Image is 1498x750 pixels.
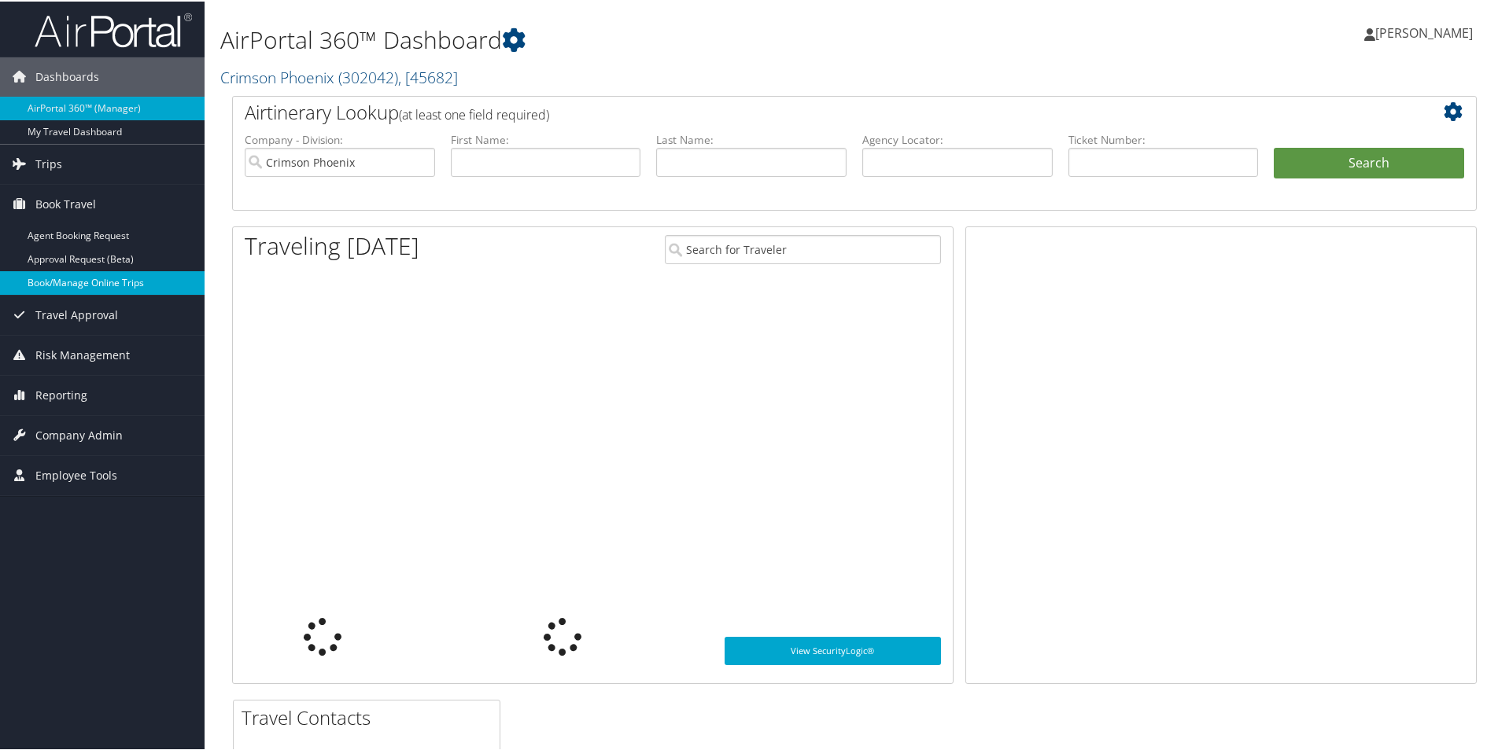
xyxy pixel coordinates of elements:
[35,143,62,182] span: Trips
[245,228,419,261] h1: Traveling [DATE]
[35,454,117,494] span: Employee Tools
[1068,131,1259,146] label: Ticket Number:
[242,703,500,730] h2: Travel Contacts
[862,131,1053,146] label: Agency Locator:
[35,56,99,95] span: Dashboards
[656,131,847,146] label: Last Name:
[220,22,1066,55] h1: AirPortal 360™ Dashboard
[245,131,435,146] label: Company - Division:
[338,65,398,86] span: ( 302042 )
[35,414,123,454] span: Company Admin
[1274,146,1464,178] button: Search
[398,65,458,86] span: , [ 45682 ]
[245,97,1360,124] h2: Airtinerary Lookup
[399,105,549,122] span: (at least one field required)
[725,635,941,664] a: View SecurityLogic®
[1375,23,1473,40] span: [PERSON_NAME]
[451,131,641,146] label: First Name:
[35,294,118,333] span: Travel Approval
[35,183,96,222] span: Book Travel
[220,65,458,86] a: Crimson Phoenix
[665,233,941,263] input: Search for Traveler
[1364,8,1489,55] a: [PERSON_NAME]
[35,10,192,47] img: airportal-logo.png
[35,334,130,373] span: Risk Management
[35,374,87,414] span: Reporting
